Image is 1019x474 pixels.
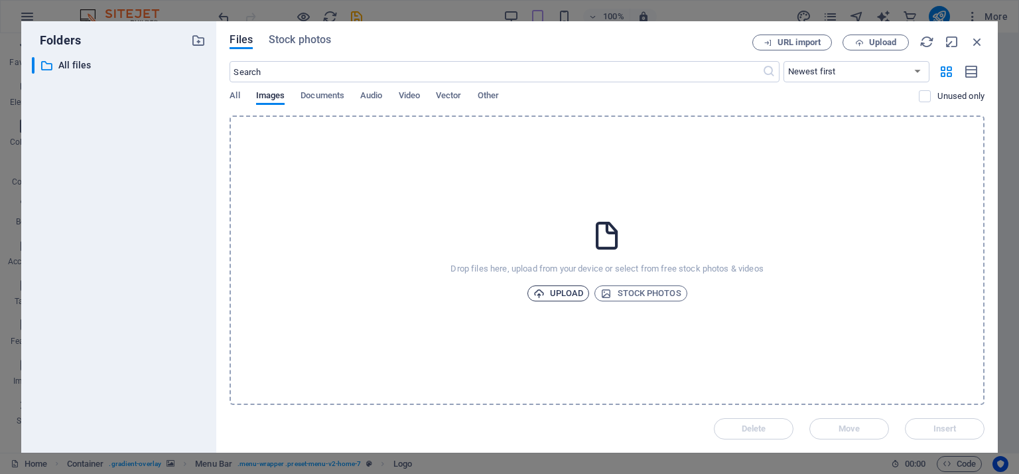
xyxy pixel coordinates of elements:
p: Drop files here, upload from your device or select from free stock photos & videos [450,263,763,275]
span: Files [230,32,253,48]
span: All [230,88,239,106]
i: Minimize [945,35,959,49]
span: Stock photos [269,32,331,48]
span: Stock photos [600,285,681,301]
span: Video [399,88,420,106]
p: Folders [32,32,81,49]
span: Upload [533,285,584,301]
span: URL import [778,39,821,46]
p: Displays only files that are not in use on the website. Files added during this session can still... [937,90,985,102]
i: Close [970,35,985,49]
div: ​ [32,57,34,74]
span: Other [478,88,499,106]
span: Audio [360,88,382,106]
button: URL import [752,35,832,50]
span: Documents [301,88,344,106]
span: Images [256,88,285,106]
span: Vector [436,88,462,106]
i: Reload [919,35,934,49]
span: Upload [869,39,896,46]
button: Upload [527,285,590,301]
button: Stock photos [594,285,687,301]
i: Create new folder [191,33,206,48]
button: Upload [843,35,909,50]
p: All files [58,58,182,73]
input: Search [230,61,762,82]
